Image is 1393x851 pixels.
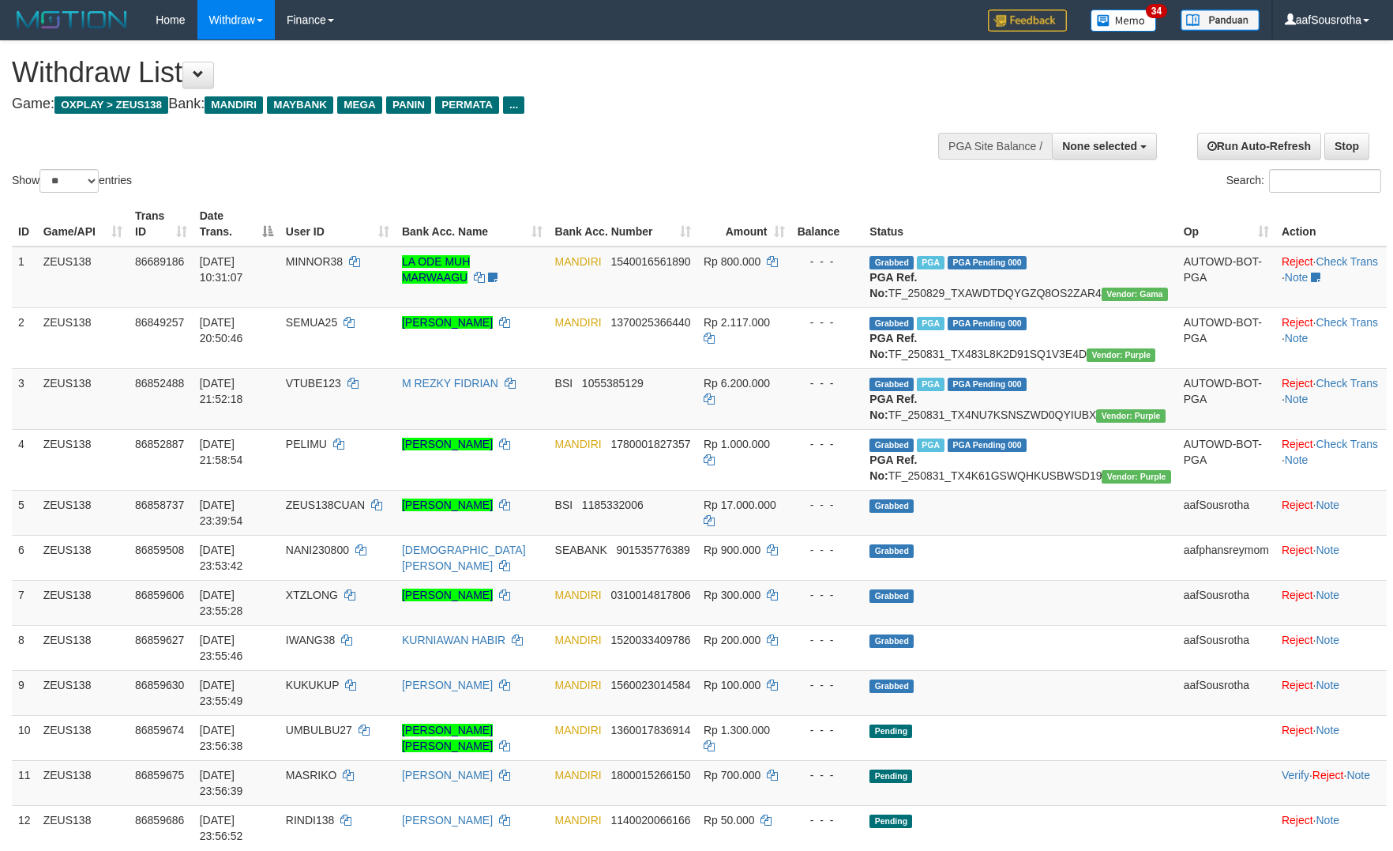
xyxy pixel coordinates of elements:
[948,439,1027,452] span: PGA Pending
[869,589,914,603] span: Grabbed
[12,96,913,112] h4: Game: Bank:
[37,201,129,247] th: Game/API: activate to sort column ascending
[704,255,760,268] span: Rp 800.000
[610,438,690,450] span: Copy 1780001827357 to clipboard
[200,316,243,345] span: [DATE] 20:50:46
[1316,634,1339,646] a: Note
[1282,589,1313,601] a: Reject
[135,438,184,450] span: 86852887
[37,307,129,368] td: ZEUS138
[1316,255,1378,268] a: Check Trans
[12,201,37,247] th: ID
[616,544,689,556] span: Copy 901535776389 to clipboard
[286,377,341,390] span: VTUBE123
[402,255,470,284] a: LA ODE MUH MARWAAGU
[12,57,913,88] h1: Withdraw List
[286,544,349,556] span: NANI230800
[555,769,602,781] span: MANDIRI
[135,544,184,556] span: 86859508
[1275,429,1387,490] td: · ·
[205,96,263,114] span: MANDIRI
[435,96,499,114] span: PERMATA
[697,201,791,247] th: Amount: activate to sort column ascending
[267,96,333,114] span: MAYBANK
[1324,133,1369,160] a: Stop
[402,438,493,450] a: [PERSON_NAME]
[948,256,1027,269] span: PGA Pending
[37,535,129,580] td: ZEUS138
[1316,438,1378,450] a: Check Trans
[869,725,912,738] span: Pending
[869,815,912,828] span: Pending
[37,670,129,715] td: ZEUS138
[1316,679,1339,691] a: Note
[869,680,914,693] span: Grabbed
[610,634,690,646] span: Copy 1520033409786 to clipboard
[798,767,858,783] div: - - -
[610,679,690,691] span: Copy 1560023014584 to clipboard
[798,587,858,603] div: - - -
[402,589,493,601] a: [PERSON_NAME]
[555,679,602,691] span: MANDIRI
[869,271,917,299] b: PGA Ref. No:
[1282,377,1313,390] a: Reject
[503,96,524,114] span: ...
[1312,769,1344,781] a: Reject
[200,814,243,842] span: [DATE] 23:56:52
[12,169,132,193] label: Show entries
[1181,9,1260,31] img: panduan.png
[917,256,944,269] span: Marked by aafkaynarin
[863,307,1177,368] td: TF_250831_TX483L8K2D91SQ1V3E4D
[704,814,755,827] span: Rp 50.000
[1275,715,1387,760] td: ·
[1177,201,1275,247] th: Op: activate to sort column ascending
[200,255,243,284] span: [DATE] 10:31:07
[286,499,365,511] span: ZEUS138CUAN
[135,377,184,390] span: 86852488
[1316,814,1339,827] a: Note
[135,255,184,268] span: 86689186
[869,544,914,558] span: Grabbed
[12,760,37,805] td: 11
[549,201,697,247] th: Bank Acc. Number: activate to sort column ascending
[386,96,431,114] span: PANIN
[286,634,336,646] span: IWANG38
[1282,679,1313,691] a: Reject
[286,679,339,691] span: KUKUKUP
[135,814,184,827] span: 86859686
[863,429,1177,490] td: TF_250831_TX4K61GSWQHKUSBWSD19
[12,8,132,32] img: MOTION_logo.png
[1282,769,1309,781] a: Verify
[798,314,858,330] div: - - -
[200,769,243,797] span: [DATE] 23:56:39
[917,317,944,330] span: Marked by aafsreyleap
[37,625,129,670] td: ZEUS138
[798,632,858,648] div: - - -
[1282,438,1313,450] a: Reject
[280,201,396,247] th: User ID: activate to sort column ascending
[1316,377,1378,390] a: Check Trans
[938,133,1052,160] div: PGA Site Balance /
[286,769,337,781] span: MASRIKO
[582,377,644,390] span: Copy 1055385129 to clipboard
[555,544,607,556] span: SEABANK
[37,247,129,308] td: ZEUS138
[1275,760,1387,805] td: · ·
[1282,316,1313,329] a: Reject
[582,499,644,511] span: Copy 1185332006 to clipboard
[402,769,493,781] a: [PERSON_NAME]
[863,247,1177,308] td: TF_250829_TXAWDTDQYGZQ8OS2ZAR4
[12,247,37,308] td: 1
[286,589,338,601] span: XTZLONG
[555,499,573,511] span: BSI
[610,814,690,827] span: Copy 1140020066166 to clipboard
[1346,769,1370,781] a: Note
[555,724,602,736] span: MANDIRI
[1087,348,1155,362] span: Vendor URL: https://trx4.1velocity.biz
[54,96,168,114] span: OXPLAY > ZEUS138
[1316,316,1378,329] a: Check Trans
[37,368,129,429] td: ZEUS138
[869,393,917,421] b: PGA Ref. No:
[1269,169,1381,193] input: Search:
[37,490,129,535] td: ZEUS138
